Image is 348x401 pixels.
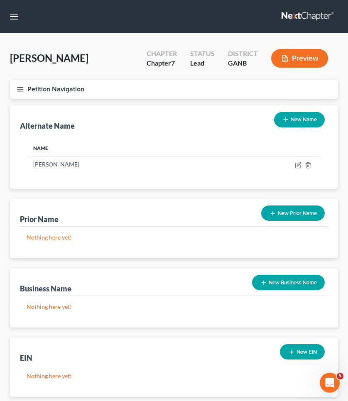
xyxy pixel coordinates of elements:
[171,59,175,67] span: 7
[10,52,88,64] span: [PERSON_NAME]
[228,59,258,68] div: GANB
[320,373,340,393] iframe: Intercom live chat
[190,59,215,68] div: Lead
[27,303,321,311] p: Nothing here yet!
[20,121,75,131] div: Alternate Name
[20,214,59,224] div: Prior Name
[252,275,325,290] button: New Business Name
[190,49,215,59] div: Status
[147,59,177,68] div: Chapter
[274,112,325,127] button: New Name
[261,205,325,221] button: New Prior Name
[27,156,216,172] td: [PERSON_NAME]
[27,140,216,156] th: Name
[147,49,177,59] div: Chapter
[271,49,328,68] button: Preview
[20,353,32,363] div: EIN
[27,233,321,242] p: Nothing here yet!
[280,344,325,359] button: New EIN
[337,373,343,379] span: 5
[10,80,338,99] button: Petition Navigation
[228,49,258,59] div: District
[27,372,321,380] p: Nothing here yet!
[20,284,71,293] div: Business Name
